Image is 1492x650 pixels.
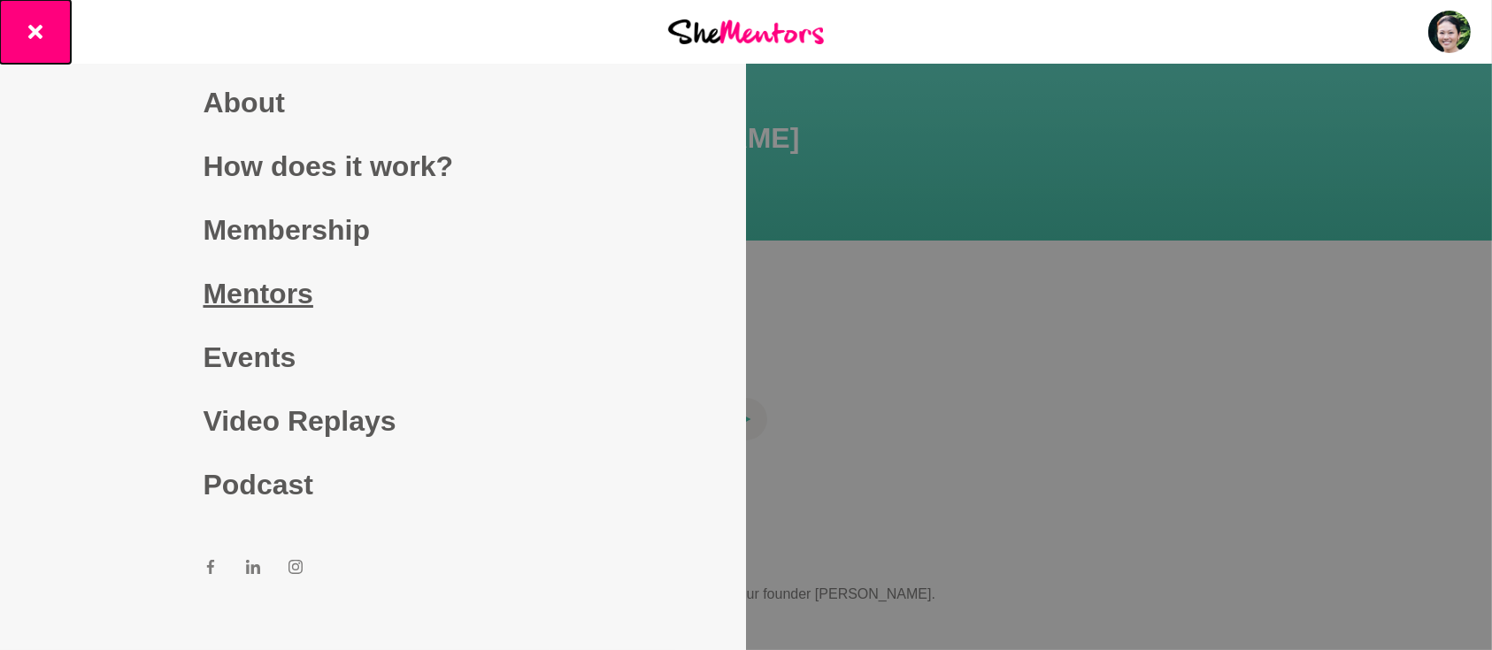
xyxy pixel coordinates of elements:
[204,389,543,453] a: Video Replays
[204,325,543,389] a: Events
[204,71,543,134] a: About
[246,559,260,580] a: LinkedIn
[1428,11,1471,53] img: Roselynn Unson
[204,198,543,262] a: Membership
[668,19,824,43] img: She Mentors Logo
[204,559,218,580] a: Facebook
[204,134,543,198] a: How does it work?
[288,559,303,580] a: Instagram
[204,453,543,516] a: Podcast
[204,262,543,325] a: Mentors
